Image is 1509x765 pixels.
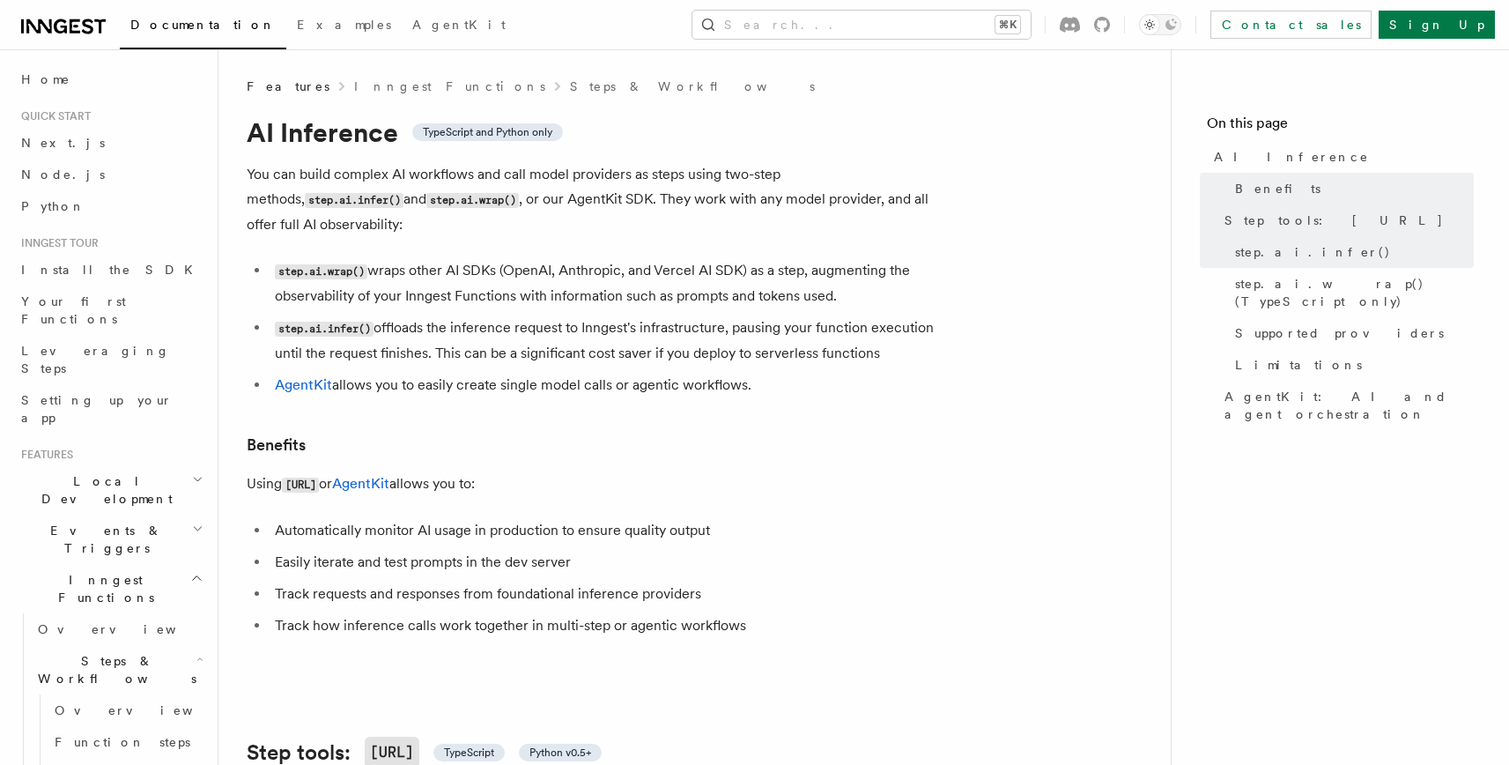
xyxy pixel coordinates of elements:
span: TypeScript [444,746,494,760]
a: AgentKit [402,5,516,48]
a: Your first Functions [14,286,207,335]
a: Benefits [247,433,306,457]
span: Function steps [55,735,190,749]
button: Inngest Functions [14,564,207,613]
span: step.ai.wrap() (TypeScript only) [1235,275,1474,310]
span: Quick start [14,109,91,123]
a: Node.js [14,159,207,190]
button: Events & Triggers [14,515,207,564]
a: Setting up your app [14,384,207,434]
a: Overview [48,694,207,726]
span: Home [21,71,70,88]
a: Contact sales [1210,11,1372,39]
a: Next.js [14,127,207,159]
span: Step tools: [URL] [1224,212,1444,229]
span: AgentKit [412,18,506,32]
span: Install the SDK [21,263,203,277]
p: You can build complex AI workflows and call model providers as steps using two-step methods, and ... [247,162,951,237]
h4: On this page [1207,113,1474,141]
a: step.ai.infer() [1228,236,1474,268]
span: Next.js [21,136,105,150]
code: step.ai.infer() [305,193,403,208]
span: Steps & Workflows [31,652,196,687]
span: Inngest tour [14,236,99,250]
a: Overview [31,613,207,645]
span: Overview [55,703,236,717]
a: Function steps [48,726,207,758]
span: Limitations [1235,356,1362,374]
a: AgentKit [332,475,389,492]
span: Overview [38,622,219,636]
a: Install the SDK [14,254,207,286]
span: Your first Functions [21,294,126,326]
li: allows you to easily create single model calls or agentic workflows. [270,373,951,397]
button: Toggle dark mode [1139,14,1181,35]
a: Leveraging Steps [14,335,207,384]
a: Inngest Functions [354,78,545,95]
code: [URL] [282,478,319,493]
li: Easily iterate and test prompts in the dev server [270,550,951,575]
li: Track requests and responses from foundational inference providers [270,582,951,606]
span: Leveraging Steps [21,344,170,375]
a: AgentKit: AI and agent orchestration [1217,381,1474,430]
span: Setting up your app [21,393,173,425]
span: Events & Triggers [14,522,192,557]
li: wraps other AI SDKs (OpenAI, Anthropic, and Vercel AI SDK) as a step, augmenting the observabilit... [270,258,951,308]
a: Benefits [1228,173,1474,204]
li: Track how inference calls work together in multi-step or agentic workflows [270,613,951,638]
code: step.ai.wrap() [275,264,367,279]
span: TypeScript and Python only [423,125,552,139]
button: Local Development [14,465,207,515]
button: Search...⌘K [692,11,1031,39]
h1: AI Inference [247,116,951,148]
a: AgentKit [275,376,332,393]
span: Examples [297,18,391,32]
a: Step tools: [URL] [1217,204,1474,236]
a: step.ai.wrap() (TypeScript only) [1228,268,1474,317]
span: Features [14,448,73,462]
li: offloads the inference request to Inngest's infrastructure, pausing your function execution until... [270,316,951,366]
span: Benefits [1235,180,1320,197]
p: Using or allows you to: [247,472,951,497]
span: Python [21,199,85,213]
span: Features [247,78,329,95]
span: Local Development [14,472,192,508]
a: Home [14,63,207,95]
span: Supported providers [1235,324,1444,342]
a: Supported providers [1228,317,1474,349]
a: Sign Up [1379,11,1495,39]
span: Node.js [21,167,105,182]
button: Steps & Workflows [31,645,207,694]
span: step.ai.infer() [1235,243,1391,261]
span: AI Inference [1214,148,1369,166]
a: Limitations [1228,349,1474,381]
span: Documentation [130,18,276,32]
kbd: ⌘K [995,16,1020,33]
a: Steps & Workflows [570,78,815,95]
code: step.ai.infer() [275,322,374,337]
a: Python [14,190,207,222]
span: Python v0.5+ [529,746,591,760]
a: Documentation [120,5,286,49]
li: Automatically monitor AI usage in production to ensure quality output [270,518,951,543]
code: step.ai.wrap() [426,193,519,208]
a: AI Inference [1207,141,1474,173]
a: Examples [286,5,402,48]
span: Inngest Functions [14,571,190,606]
span: AgentKit: AI and agent orchestration [1224,388,1474,423]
